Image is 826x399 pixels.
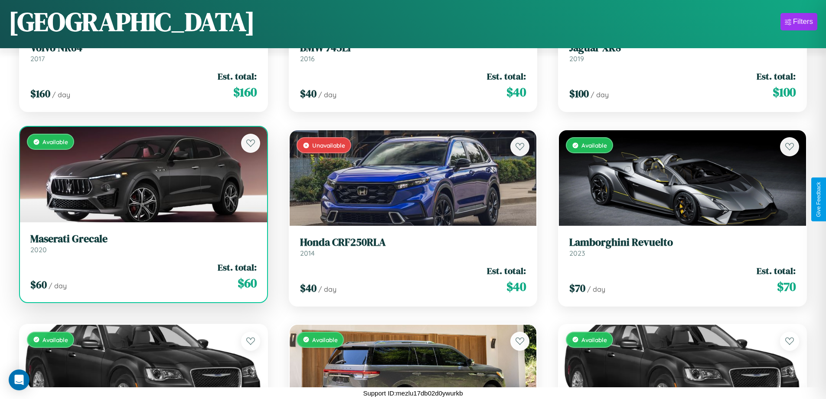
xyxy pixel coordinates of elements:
span: Est. total: [757,70,796,82]
span: Available [312,336,338,343]
div: Give Feedback [816,182,822,217]
h3: Jaguar XK8 [569,42,796,54]
span: / day [52,90,70,99]
span: / day [49,281,67,290]
span: Est. total: [757,264,796,277]
span: 2017 [30,54,45,63]
span: $ 160 [30,86,50,101]
span: / day [318,90,336,99]
span: Est. total: [487,264,526,277]
span: $ 40 [300,281,317,295]
span: Available [42,138,68,145]
span: 2020 [30,245,47,254]
span: $ 100 [773,83,796,101]
span: $ 60 [30,277,47,292]
span: Est. total: [218,70,257,82]
span: / day [591,90,609,99]
span: Est. total: [487,70,526,82]
span: Unavailable [312,142,345,149]
span: $ 160 [233,83,257,101]
h3: Maserati Grecale [30,233,257,245]
a: Honda CRF250RLA2014 [300,236,526,257]
a: Volvo NR642017 [30,42,257,63]
span: Available [581,336,607,343]
span: $ 40 [300,86,317,101]
span: $ 60 [238,274,257,292]
span: $ 70 [777,278,796,295]
span: / day [587,285,605,293]
span: Available [581,142,607,149]
span: $ 40 [506,83,526,101]
p: Support ID: mezlu17db02d0ywurkb [363,387,463,399]
span: $ 40 [506,278,526,295]
a: Lamborghini Revuelto2023 [569,236,796,257]
a: Jaguar XK82019 [569,42,796,63]
h3: BMW 745Li [300,42,526,54]
button: Filters [780,13,817,30]
div: Filters [793,17,813,26]
h3: Lamborghini Revuelto [569,236,796,249]
h1: [GEOGRAPHIC_DATA] [9,4,255,40]
span: Est. total: [218,261,257,274]
span: 2023 [569,249,585,257]
div: Open Intercom Messenger [9,369,29,390]
a: BMW 745Li2016 [300,42,526,63]
a: Maserati Grecale2020 [30,233,257,254]
span: Available [42,336,68,343]
h3: Volvo NR64 [30,42,257,54]
span: 2016 [300,54,315,63]
span: $ 70 [569,281,585,295]
h3: Honda CRF250RLA [300,236,526,249]
span: / day [318,285,336,293]
span: $ 100 [569,86,589,101]
span: 2014 [300,249,315,257]
span: 2019 [569,54,584,63]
